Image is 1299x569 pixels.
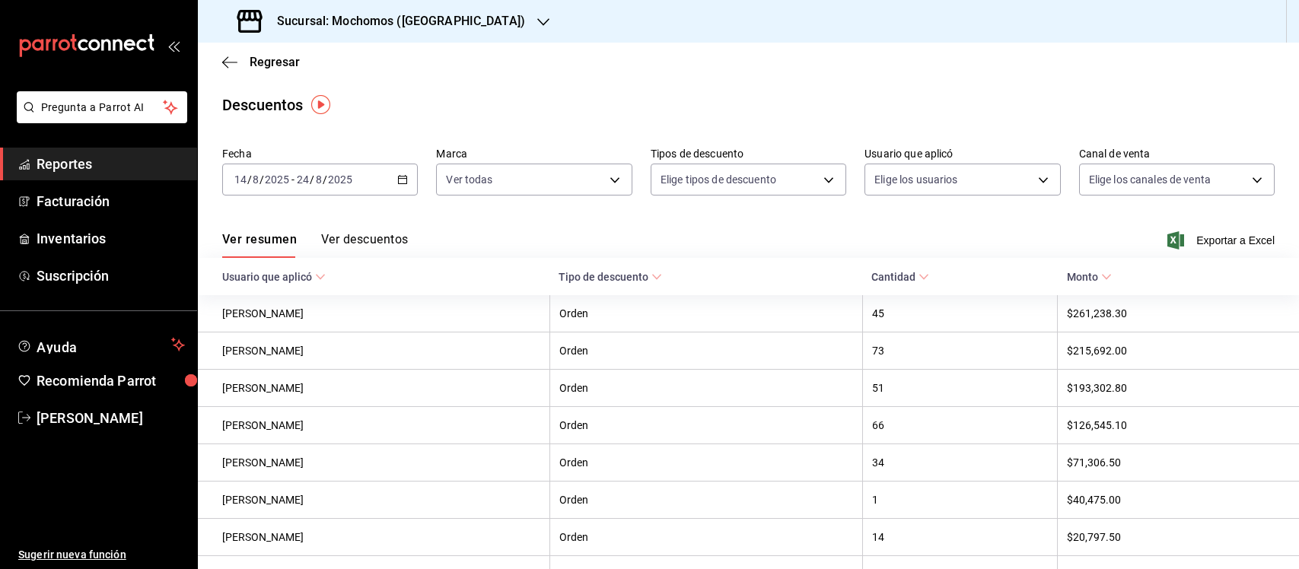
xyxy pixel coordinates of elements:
th: [PERSON_NAME] [198,482,549,519]
th: [PERSON_NAME] [198,407,549,444]
th: Orden [549,482,862,519]
th: 66 [862,407,1058,444]
label: Fecha [222,148,418,159]
button: Ver descuentos [321,232,408,258]
th: Orden [549,370,862,407]
th: [PERSON_NAME] [198,519,549,556]
span: Recomienda Parrot [37,370,185,391]
th: 14 [862,519,1058,556]
button: Regresar [222,55,300,69]
span: Inventarios [37,228,185,249]
th: Orden [549,519,862,556]
th: 73 [862,332,1058,370]
span: [PERSON_NAME] [37,408,185,428]
th: [PERSON_NAME] [198,295,549,332]
label: Usuario que aplicó [864,148,1060,159]
span: Tipo de descuento [559,271,662,283]
th: Orden [549,407,862,444]
input: -- [234,173,247,186]
th: $261,238.30 [1058,295,1299,332]
th: [PERSON_NAME] [198,332,549,370]
label: Marca [436,148,632,159]
span: Monto [1067,271,1112,283]
th: [PERSON_NAME] [198,444,549,482]
th: $40,475.00 [1058,482,1299,519]
span: Pregunta a Parrot AI [41,100,164,116]
th: $71,306.50 [1058,444,1299,482]
input: -- [296,173,310,186]
button: Pregunta a Parrot AI [17,91,187,123]
th: 34 [862,444,1058,482]
div: Descuentos [222,94,303,116]
span: Sugerir nueva función [18,547,185,563]
span: Ver todas [446,172,492,187]
th: 51 [862,370,1058,407]
th: 1 [862,482,1058,519]
span: Usuario que aplicó [222,271,326,283]
span: Elige los usuarios [874,172,957,187]
input: -- [252,173,259,186]
span: Reportes [37,154,185,174]
input: ---- [264,173,290,186]
th: $193,302.80 [1058,370,1299,407]
span: Ayuda [37,335,165,354]
th: Orden [549,444,862,482]
label: Canal de venta [1079,148,1275,159]
th: [PERSON_NAME] [198,370,549,407]
span: Facturación [37,191,185,211]
button: Ver resumen [222,232,297,258]
label: Tipos de descuento [651,148,846,159]
img: Tooltip marker [311,95,330,114]
input: ---- [327,173,353,186]
th: $20,797.50 [1058,519,1299,556]
span: Suscripción [37,265,185,286]
span: / [259,173,264,186]
span: / [323,173,327,186]
button: open_drawer_menu [167,40,180,52]
span: Cantidad [871,271,929,283]
span: Elige los canales de venta [1089,172,1211,187]
a: Pregunta a Parrot AI [11,110,187,126]
span: / [310,173,314,186]
span: - [291,173,295,186]
th: Orden [549,295,862,332]
button: Exportar a Excel [1170,231,1275,250]
th: $215,692.00 [1058,332,1299,370]
span: Elige tipos de descuento [661,172,776,187]
div: navigation tabs [222,232,408,258]
span: / [247,173,252,186]
th: $126,545.10 [1058,407,1299,444]
th: 45 [862,295,1058,332]
h3: Sucursal: Mochomos ([GEOGRAPHIC_DATA]) [265,12,525,30]
th: Orden [549,332,862,370]
input: -- [315,173,323,186]
span: Regresar [250,55,300,69]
